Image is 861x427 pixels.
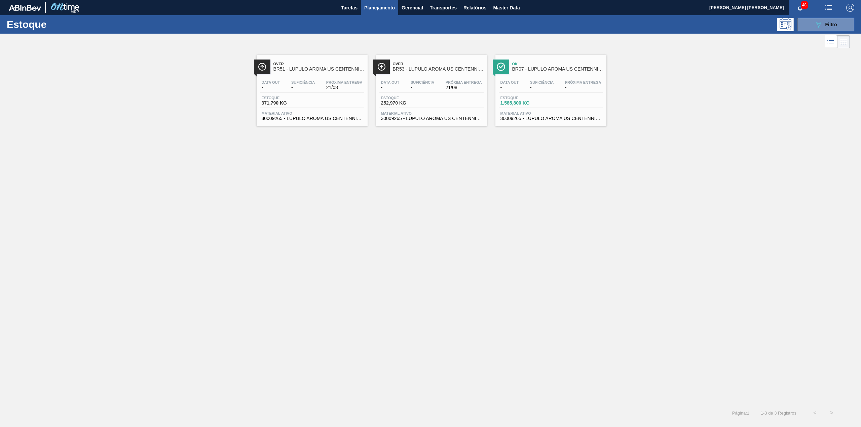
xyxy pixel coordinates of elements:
[732,411,749,416] span: Página : 1
[393,62,484,66] span: Over
[846,4,854,12] img: Logout
[381,80,400,84] span: Data out
[262,111,363,115] span: Material ativo
[512,62,603,66] span: Ok
[493,4,520,12] span: Master Data
[825,35,837,48] div: Visão em Lista
[797,18,854,31] button: Filtro
[262,96,309,100] span: Estoque
[371,50,490,126] a: ÍconeOverBR53 - LUPULO AROMA US CENTENNIAL PELLET T90Data out-Suficiência-Próxima Entrega21/08Est...
[500,96,548,100] span: Estoque
[789,3,811,12] button: Notificações
[364,4,395,12] span: Planejamento
[825,22,837,27] span: Filtro
[381,116,482,121] span: 30009265 - LUPULO AROMA US CENTENNIAL PELLET T90
[381,101,428,106] span: 252,970 KG
[273,62,364,66] span: Over
[326,80,363,84] span: Próxima Entrega
[759,411,796,416] span: 1 - 3 de 3 Registros
[262,116,363,121] span: 30009265 - LUPULO AROMA US CENTENNIAL PELLET T90
[273,67,364,72] span: BR51 - LUPULO AROMA US CENTENNIAL PELLET T90
[377,63,386,71] img: Ícone
[341,4,358,12] span: Tarefas
[9,5,41,11] img: TNhmsLtSVTkK8tSr43FrP2fwEKptu5GPRR3wAAAABJRU5ErkJggg==
[500,101,548,106] span: 1.585,800 KG
[565,80,601,84] span: Próxima Entrega
[252,50,371,126] a: ÍconeOverBR51 - LUPULO AROMA US CENTENNIAL PELLET T90Data out-Suficiência-Próxima Entrega21/08Est...
[807,404,823,421] button: <
[500,111,601,115] span: Material ativo
[326,85,363,90] span: 21/08
[500,116,601,121] span: 30009265 - LUPULO AROMA US CENTENNIAL PELLET T90
[430,4,457,12] span: Transportes
[512,67,603,72] span: BR07 - LUPULO AROMA US CENTENNIAL PELLET T90
[258,63,266,71] img: Ícone
[446,85,482,90] span: 21/08
[7,21,111,28] h1: Estoque
[262,80,280,84] span: Data out
[837,35,850,48] div: Visão em Cards
[411,80,434,84] span: Suficiência
[381,85,400,90] span: -
[500,85,519,90] span: -
[463,4,486,12] span: Relatórios
[530,80,554,84] span: Suficiência
[823,404,840,421] button: >
[381,111,482,115] span: Material ativo
[801,1,808,9] span: 48
[490,50,610,126] a: ÍconeOkBR07 - LUPULO AROMA US CENTENNIAL PELLET T90Data out-Suficiência-Próxima Entrega-Estoque1....
[446,80,482,84] span: Próxima Entrega
[411,85,434,90] span: -
[565,85,601,90] span: -
[381,96,428,100] span: Estoque
[500,80,519,84] span: Data out
[291,80,315,84] span: Suficiência
[291,85,315,90] span: -
[402,4,423,12] span: Gerencial
[530,85,554,90] span: -
[262,101,309,106] span: 371,790 KG
[497,63,505,71] img: Ícone
[262,85,280,90] span: -
[777,18,794,31] div: Pogramando: nenhum usuário selecionado
[825,4,833,12] img: userActions
[393,67,484,72] span: BR53 - LUPULO AROMA US CENTENNIAL PELLET T90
